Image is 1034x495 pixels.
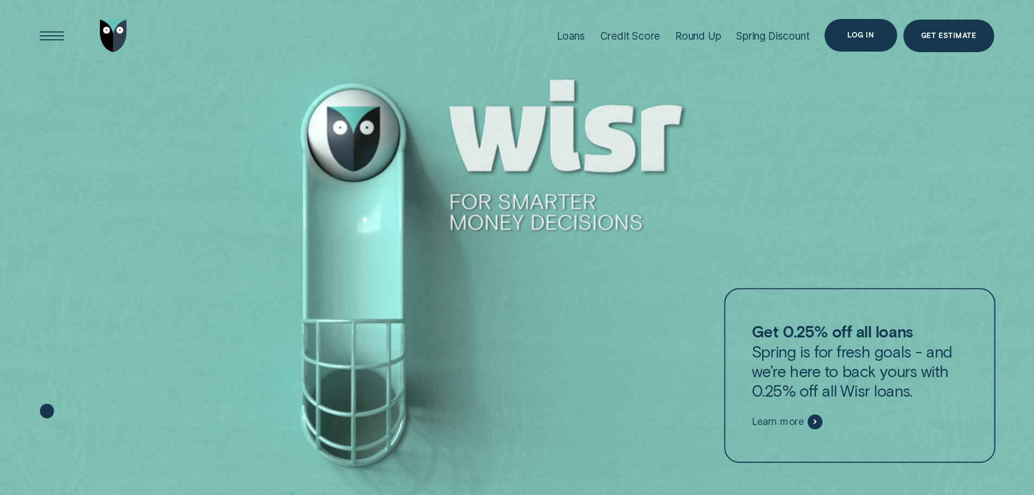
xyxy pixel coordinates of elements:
div: Log in [847,32,874,39]
div: Spring Discount [736,30,809,42]
a: Get 0.25% off all loansSpring is for fresh goals - and we’re here to back yours with 0.25% off al... [724,288,995,462]
div: Round Up [675,30,721,42]
img: Wisr [100,20,127,52]
p: Spring is for fresh goals - and we’re here to back yours with 0.25% off all Wisr loans. [752,322,968,401]
div: Loans [557,30,585,42]
div: Credit Score [600,30,661,42]
button: Log in [824,19,897,52]
a: Get Estimate [903,20,994,52]
strong: Get 0.25% off all loans [752,322,913,341]
span: Learn more [752,416,804,428]
button: Open Menu [36,20,68,52]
